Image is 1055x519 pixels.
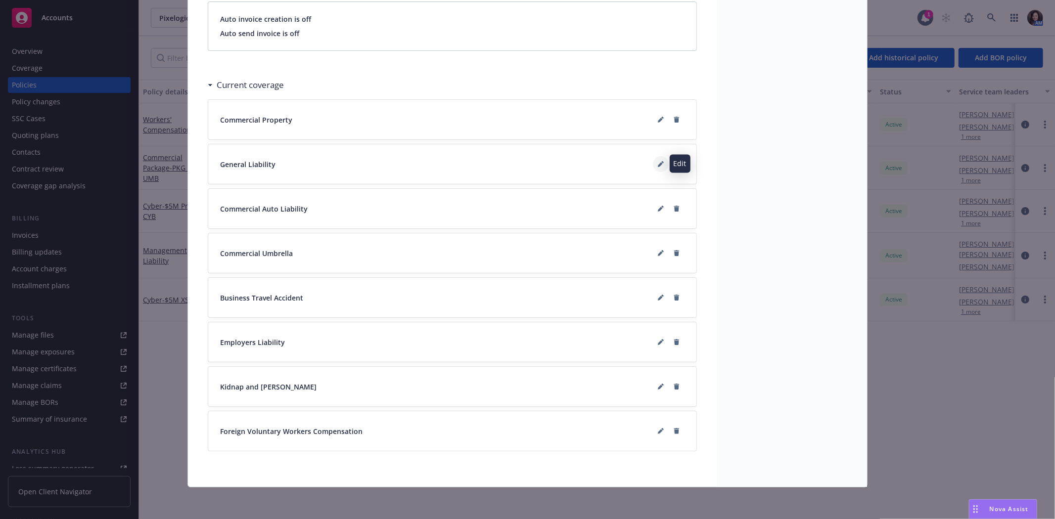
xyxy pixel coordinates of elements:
[969,499,1037,519] button: Nova Assist
[220,248,293,259] span: Commercial Umbrella
[969,500,982,519] div: Drag to move
[220,14,685,24] span: Auto invoice creation is off
[220,382,317,392] span: Kidnap and [PERSON_NAME]
[220,115,292,125] span: Commercial Property
[220,28,685,39] span: Auto send invoice is off
[220,337,285,347] span: Employers Liability
[220,426,363,436] span: Foreign Voluntary Workers Compensation
[220,204,308,214] span: Commercial Auto Liability
[217,79,284,91] h3: Current coverage
[220,159,275,170] span: General Liability
[220,293,303,303] span: Business Travel Accident
[990,505,1029,513] span: Nova Assist
[208,79,284,91] div: Current coverage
